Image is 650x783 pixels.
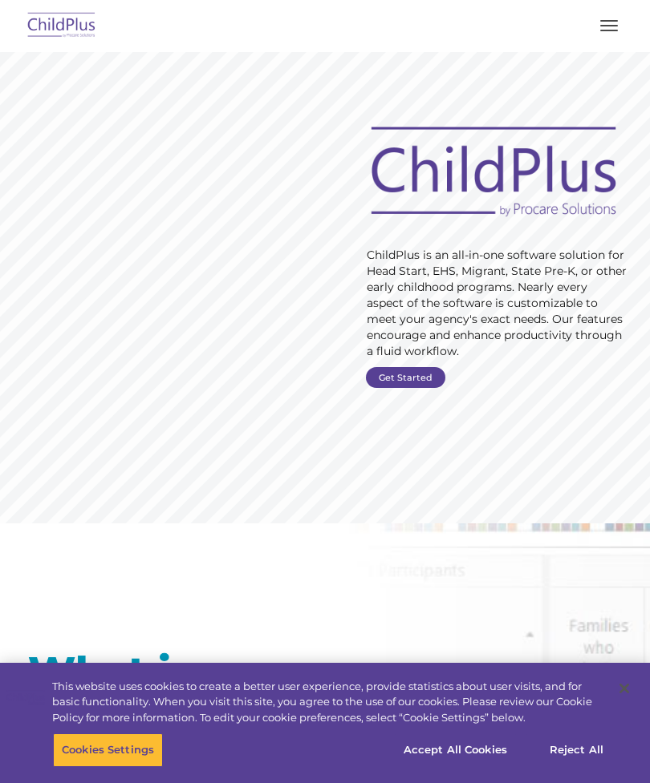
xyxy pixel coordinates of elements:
button: Close [607,671,642,706]
button: Accept All Cookies [395,733,516,767]
a: Get Started [366,367,445,388]
button: Reject All [526,733,627,767]
div: This website uses cookies to create a better user experience, provide statistics about user visit... [52,679,605,726]
button: Cookies Settings [53,733,163,767]
img: ChildPlus by Procare Solutions [24,7,100,45]
h1: What is ChildPlus? [28,652,313,732]
rs-layer: ChildPlus is an all-in-one software solution for Head Start, EHS, Migrant, State Pre-K, or other ... [367,247,627,359]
